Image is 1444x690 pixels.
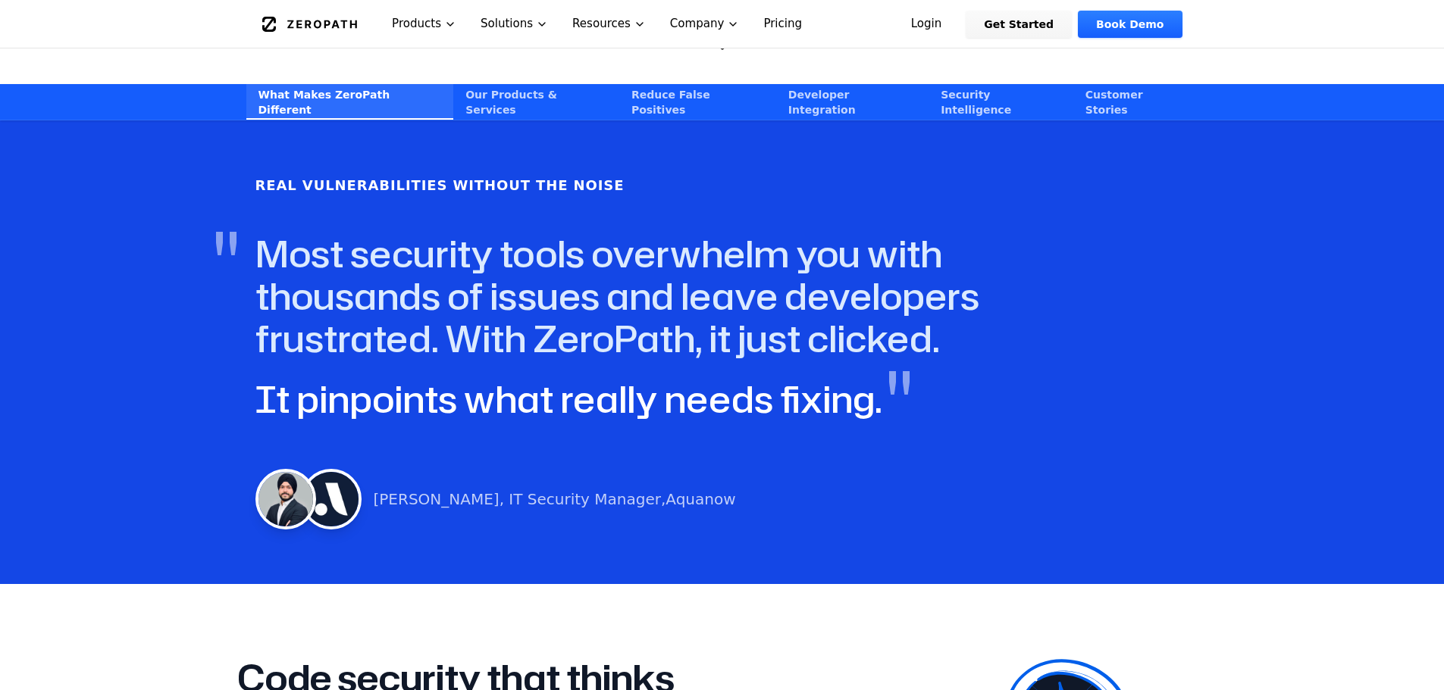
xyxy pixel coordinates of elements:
img: Harneet [255,469,316,529]
a: Get Started [966,11,1072,38]
a: Security Intelligence [929,84,1073,120]
a: What Makes ZeroPath Different [246,84,454,120]
h4: Most security tools overwhelm you with thousands of issues and leave developers frustrated. With ... [255,233,1129,360]
a: Reduce False Positives [619,84,776,120]
a: Developer Integration [776,84,929,120]
a: Book Demo [1078,11,1182,38]
a: Our Products & Services [453,84,619,120]
a: Aquanow [666,490,735,508]
span: It pinpoints what really needs fixing. [255,373,882,424]
h6: Real Vulnerabilities Without the Noise [255,175,625,196]
p: [PERSON_NAME], IT Security Manager, [374,489,736,510]
span: " [886,360,912,432]
img: Harneet [301,469,362,529]
span: " [213,220,239,293]
a: Customer Stories [1073,84,1198,120]
a: Login [893,11,960,38]
button: Scroll to next section [707,28,738,58]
